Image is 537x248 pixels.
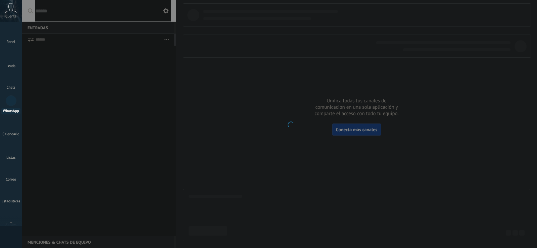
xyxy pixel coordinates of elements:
span: Cuenta [5,14,16,19]
div: Estadísticas [1,199,21,204]
div: Leads [1,64,21,68]
div: Panel [1,40,21,44]
div: Listas [1,156,21,160]
div: Calendario [1,132,21,137]
div: Chats [1,86,21,90]
div: WhatsApp [1,108,20,114]
div: Correo [1,178,21,182]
